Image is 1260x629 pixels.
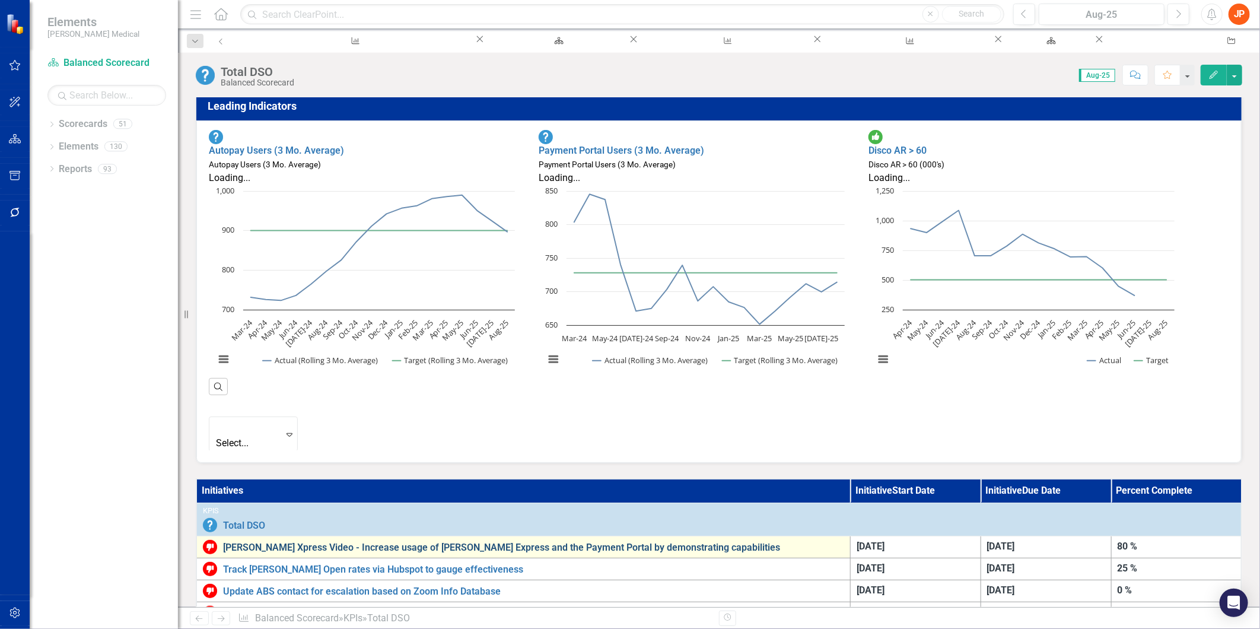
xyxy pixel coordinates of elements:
[723,355,840,366] button: Show Target (Rolling 3 Mo. Average)
[593,355,709,366] button: Show Actual (Rolling 3 Mo. Average)
[196,503,1242,536] td: Double-Click to Edit Right Click for Context Menu
[209,145,344,156] a: Autopay Users (3 Mo. Average)
[874,351,891,367] button: View chart menu, Chart
[868,171,1181,185] div: Loading...
[539,130,553,144] img: No Information
[367,612,410,624] div: Total DSO
[203,507,1235,515] div: KPIs
[1145,317,1170,342] text: Aug-25
[497,45,617,59] div: Balanced Scorecard Welcome Page
[905,317,931,343] text: May-24
[868,145,927,156] a: Disco AR > 60
[539,185,851,378] svg: Interactive chart
[209,171,521,185] div: Loading...
[539,171,851,185] div: Loading...
[987,563,1015,574] span: [DATE]
[882,304,894,314] text: 250
[685,333,711,344] text: Nov-24
[734,355,838,366] text: Target (Rolling 3 Mo. Average)
[1111,580,1242,602] td: Double-Click to Edit
[959,9,984,18] span: Search
[381,317,405,341] text: Jan-25
[222,224,234,235] text: 900
[1065,317,1090,342] text: Mar-25
[823,33,992,48] a: Overall Associate Turnover (Rolling 12 Mos.)
[545,252,558,263] text: 750
[539,145,704,156] a: Payment Portal Users (3 Mo. Average)
[604,355,708,366] text: Actual (Rolling 3 Mo. Average)
[747,333,772,344] text: Mar-25
[970,317,995,342] text: Sep-24
[1043,8,1160,22] div: Aug-25
[216,185,234,196] text: 1,000
[545,285,558,296] text: 700
[539,160,676,169] small: Payment Portal Users (3 Mo. Average)
[222,264,234,275] text: 800
[104,142,128,152] div: 130
[263,355,379,366] button: Show Actual (Rolling 3 Mo. Average)
[1018,317,1043,342] text: Dec-24
[223,564,844,575] a: Track [PERSON_NAME] Open rates via Hubspot to gauge effectiveness
[868,185,1181,378] div: Chart. Highcharts interactive chart.
[981,558,1111,580] td: Double-Click to Edit
[240,4,1004,25] input: Search ClearPoint...
[655,333,679,344] text: Sep-24
[203,518,217,532] img: No Information
[238,612,710,625] div: » »
[393,355,510,366] button: Show Target (Rolling 3 Mo. Average)
[59,163,92,176] a: Reports
[1001,317,1026,342] text: Nov-24
[857,606,884,618] span: [DATE]
[882,244,894,255] text: 750
[486,33,628,48] a: Balanced Scorecard Welcome Page
[47,85,166,106] input: Search Below...
[365,317,390,342] text: Dec-24
[619,333,654,344] text: [DATE]-24
[1087,355,1121,366] button: Show Actual
[320,317,345,342] text: Sep-24
[1114,317,1138,341] text: Jun-25
[1111,602,1242,625] td: Double-Click to Edit
[113,119,132,129] div: 51
[221,78,294,87] div: Balanced Scorecard
[215,351,231,367] button: View chart menu, Chart
[1229,4,1250,25] button: JP
[981,580,1111,602] td: Double-Click to Edit
[1082,317,1106,341] text: Apr-25
[259,317,285,343] text: May-24
[244,45,463,59] div: % of Mgmt. Roles Filled with Internal Candidates (Rolling 12 Mos.)
[396,317,420,342] text: Feb-25
[1111,558,1242,580] td: Double-Click to Edit
[876,215,894,225] text: 1,000
[209,130,223,144] img: No Information
[457,317,481,341] text: Jun-25
[98,164,117,174] div: 93
[953,317,978,342] text: Aug-24
[59,140,98,154] a: Elements
[464,317,495,349] text: [DATE]-25
[209,185,521,378] div: Chart. Highcharts interactive chart.
[343,612,362,624] a: KPIs
[223,586,844,597] a: Update ABS contact for escalation based on Zoom Info Database
[640,33,812,48] a: Sales Turnover (TSM/KAM) (Rolling 12 Mos.)
[216,437,263,450] div: Select...
[868,130,883,144] img: On or Above Target
[850,536,981,558] td: Double-Click to Edit
[857,541,884,552] span: [DATE]
[283,317,315,349] text: [DATE]-24
[209,185,521,378] svg: Interactive chart
[486,317,511,342] text: Aug-25
[47,56,166,70] a: Balanced Scorecard
[908,277,1169,282] g: Target, line 2 of 2 with 17 data points.
[882,274,894,285] text: 500
[221,65,294,78] div: Total DSO
[981,602,1111,625] td: Double-Click to Edit
[410,317,435,342] text: Mar-25
[222,304,234,314] text: 700
[47,15,139,29] span: Elements
[876,185,894,196] text: 1,250
[427,317,450,341] text: Apr-25
[1049,317,1074,342] text: Feb-25
[890,317,915,341] text: Apr-24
